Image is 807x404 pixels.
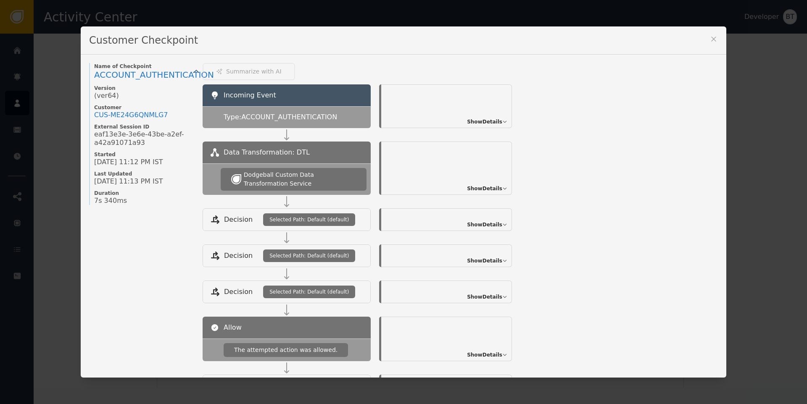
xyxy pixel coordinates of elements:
span: Show Details [467,185,502,192]
span: Selected Path: Default (default) [269,252,349,260]
span: 7s 340ms [94,197,127,205]
span: Selected Path: Default (default) [269,216,349,223]
span: Duration [94,190,194,197]
span: Version [94,85,194,92]
a: CUS-ME24G6QNMLG7 [94,111,168,119]
span: (ver 64 ) [94,92,119,100]
span: Incoming Event [224,91,276,99]
div: The attempted action was allowed. [224,343,348,357]
span: [DATE] 11:13 PM IST [94,177,163,186]
span: Last Updated [94,171,194,177]
span: Decision [224,251,253,261]
span: Data Transformation: DTL [224,147,310,157]
span: Allow [224,323,242,333]
span: Show Details [467,257,502,265]
div: CUS- ME24G6QNMLG7 [94,111,168,119]
span: eaf13e3e-3e6e-43be-a2ef-a42a91071a93 [94,130,194,147]
span: Show Details [467,118,502,126]
span: Show Details [467,351,502,359]
span: Type: ACCOUNT_AUTHENTICATION [224,112,337,122]
span: Selected Path: Default (default) [269,288,349,296]
span: [DATE] 11:12 PM IST [94,158,163,166]
div: Customer Checkpoint [81,26,726,55]
div: Dodgeball Custom Data Transformation Service [244,171,356,188]
span: Show Details [467,221,502,228]
span: Decision [224,215,253,225]
span: External Session ID [94,123,194,130]
span: Name of Checkpoint [94,63,194,70]
span: Show Details [467,293,502,301]
span: Decision [224,287,253,297]
span: ACCOUNT_AUTHENTICATION [94,70,214,80]
span: Customer [94,104,194,111]
span: Started [94,151,194,158]
a: ACCOUNT_AUTHENTICATION [94,70,194,81]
